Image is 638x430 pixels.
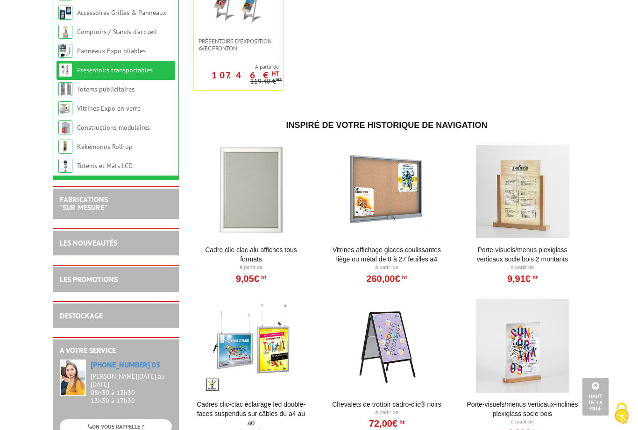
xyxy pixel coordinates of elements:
[193,400,309,428] a: Cadres clic-clac éclairage LED double-faces suspendus sur câbles du A4 au A0
[60,195,108,213] a: FABRICATIONS"Sur Mesure"
[366,276,407,282] a: 260,00€HT
[465,246,580,264] a: Porte-Visuels/Menus Plexiglass Verticaux Socle Bois 2 Montants
[91,360,160,370] a: [PHONE_NUMBER] 03
[250,78,282,85] p: 119.40 €
[329,264,445,272] p: À partir de
[58,63,72,78] img: Présentoirs transportables
[77,124,150,132] a: Constructions modulaires
[77,66,153,75] a: Présentoirs transportables
[329,400,445,409] a: Chevalets de trottoir Cadro-Clic® Noirs
[58,6,72,20] img: Accessoires Grilles & Panneaux
[58,121,72,135] img: Constructions modulaires
[610,402,633,425] img: Cookies (fenêtre modale)
[58,140,72,154] img: Kakémonos Roll-up
[77,9,166,17] a: Accessoires Grilles & Panneaux
[465,419,580,426] p: À partir de
[91,373,172,405] div: 08h30 à 12h30 13h30 à 17h30
[60,239,117,248] a: LES NOUVEAUTÉS
[60,311,103,321] a: DESTOCKAGE
[77,47,146,56] a: Panneaux Expo pliables
[236,276,266,282] a: 9,05€HT
[400,275,407,281] sup: HT
[198,38,279,52] span: Présentoirs d'exposition avec Fronton
[91,373,172,389] div: [PERSON_NAME][DATE] au [DATE]
[329,409,445,417] p: À partir de
[286,121,487,130] span: Inspiré de votre historique de navigation
[369,421,404,427] a: 72,00€HT
[465,400,580,419] a: Porte-Visuels/Menus verticaux-inclinés plexiglass socle bois
[193,264,309,272] p: À partir de
[193,246,309,264] a: Cadre Clic-Clac Alu affiches tous formats
[531,275,538,281] sup: HT
[58,83,72,97] img: Totems publicitaires
[605,398,638,430] button: Cookies (fenêtre modale)
[77,28,157,36] a: Comptoirs / Stands d'accueil
[77,85,135,94] a: Totems publicitaires
[58,25,72,39] img: Comptoirs / Stands d'accueil
[60,275,118,284] a: LES PROMOTIONS
[582,378,609,416] a: Haut de la page
[194,38,284,52] a: Présentoirs d'exposition avec Fronton
[194,63,279,71] span: A partir de
[272,70,279,78] sup: HT
[259,275,266,281] sup: HT
[77,162,133,170] a: Totems et Mâts LCD
[58,159,72,173] img: Totems et Mâts LCD
[77,105,141,113] a: Vitrines Expo en verre
[397,419,404,426] sup: HT
[276,77,282,83] sup: HT
[507,276,538,282] a: 9,91€HT
[60,360,86,396] img: widget-service.jpg
[329,246,445,264] a: Vitrines affichage glaces coulissantes liège ou métal de 8 à 27 feuilles A4
[58,102,72,116] img: Vitrines Expo en verre
[212,73,279,78] p: 107.46 €
[58,44,72,58] img: Panneaux Expo pliables
[465,264,580,272] p: À partir de
[77,143,133,151] a: Kakémonos Roll-up
[60,347,172,355] h2: A votre service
